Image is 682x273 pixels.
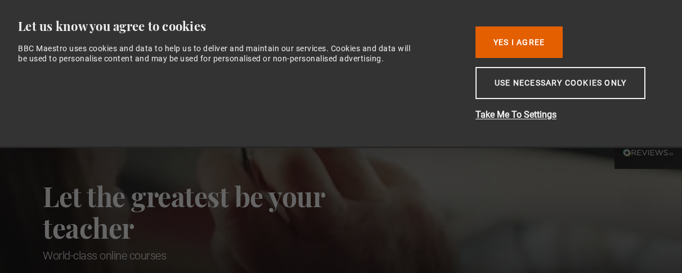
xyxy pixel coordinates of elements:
[43,180,375,243] h2: Let the greatest be your teacher
[18,18,458,34] div: Let us know you agree to cookies
[475,108,656,122] button: Take Me To Settings
[18,43,414,64] div: BBC Maestro uses cookies and data to help us to deliver and maintain our services. Cookies and da...
[475,67,645,99] button: Use necessary cookies only
[623,149,674,156] img: REVIEWS.io
[475,26,563,58] button: Yes I Agree
[617,147,679,160] div: Read All Reviews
